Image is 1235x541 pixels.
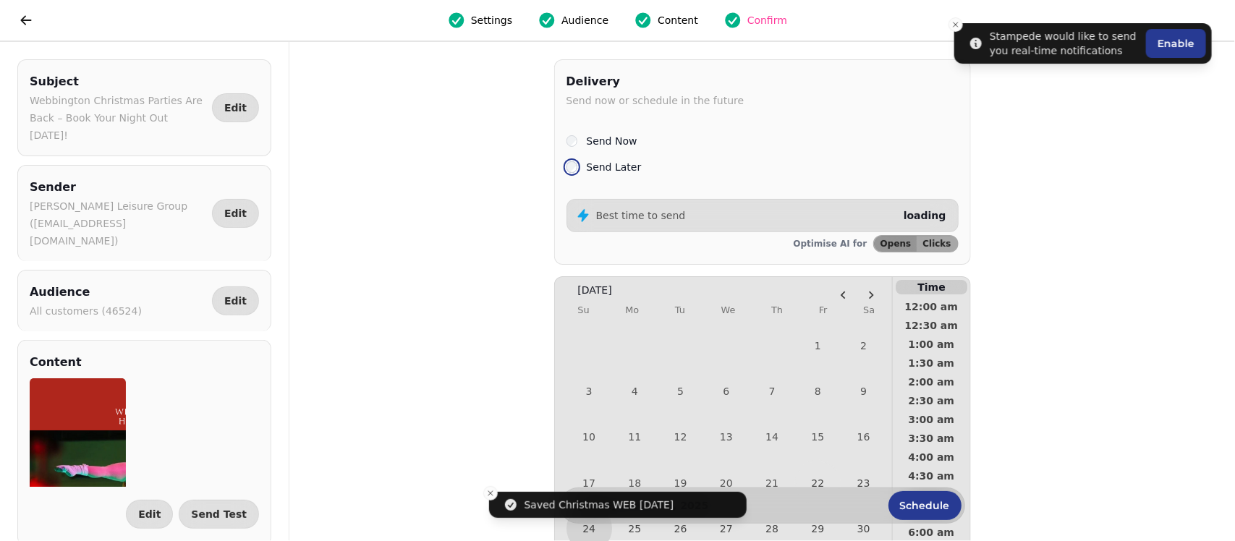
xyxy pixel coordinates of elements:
button: Monday, August 11th, 2025 [612,414,658,460]
span: Clicks [922,239,951,248]
button: 1:30 am [893,354,969,372]
label: Send Now [586,132,637,150]
button: Close toast [483,486,498,500]
span: 1:00 am [904,339,958,349]
button: Sunday, August 10th, 2025 [566,414,612,460]
button: 2:00 am [893,372,969,391]
span: 3:30 am [904,433,958,443]
button: Friday, August 1st, 2025 [795,323,841,368]
h2: Delivery [566,72,744,92]
button: Monday, August 18th, 2025 [612,460,658,506]
button: Opens [874,236,917,252]
span: Audience [561,13,608,27]
button: 3:00 am [893,410,969,429]
span: Edit [224,296,247,306]
th: Monday [625,297,639,323]
button: 5:00 am [893,485,969,504]
button: 2:30 am [893,391,969,410]
button: Monday, August 4th, 2025 [612,368,658,414]
button: Saturday, August 9th, 2025 [841,368,886,414]
p: Time [896,280,967,294]
button: Tuesday, August 12th, 2025 [658,414,703,460]
th: Thursday [771,297,783,323]
button: Edit [126,500,173,529]
button: 1:00 am [893,335,969,354]
button: 4:00 am [893,448,969,467]
button: Enable [1146,29,1206,58]
p: Best time to send [596,208,686,223]
h2: Subject [30,72,206,92]
th: Sunday [578,297,590,323]
h2: Audience [30,282,142,302]
button: Wednesday, August 6th, 2025 [703,368,749,414]
button: Thursday, August 14th, 2025 [750,414,795,460]
th: Wednesday [721,297,736,323]
button: Edit [212,199,259,228]
span: 2:00 am [904,377,958,387]
button: Friday, August 15th, 2025 [795,414,841,460]
p: Optimise AI for [794,238,867,250]
h2: Content [30,352,82,372]
span: Content [658,13,698,27]
button: 12:00 am [893,297,969,316]
th: Tuesday [675,297,685,323]
button: Clicks [917,236,957,252]
span: 1:30 am [904,358,958,368]
label: Send Later [586,158,641,176]
span: 6:00 am [904,527,958,537]
span: loading [904,210,946,221]
button: Saturday, August 16th, 2025 [841,414,886,460]
h2: Sender [30,177,206,197]
span: 12:00 am [904,302,958,312]
button: Thursday, August 7th, 2025 [750,368,795,414]
span: Edit [224,103,247,113]
p: Send now or schedule in the future [566,92,744,109]
span: Confirm [747,13,787,27]
span: Schedule [900,500,950,511]
span: Edit [138,509,161,519]
button: Edit [212,93,259,122]
div: Stampede would like to send you real-time notifications [990,29,1140,58]
button: Tuesday, August 19th, 2025 [658,460,703,506]
button: 4:30 am [893,467,969,485]
button: Go to the Next Month [859,283,883,307]
span: Edit [224,208,247,218]
p: [PERSON_NAME] Leisure Group ([EMAIL_ADDRESS][DOMAIN_NAME]) [30,197,206,250]
button: Saturday, August 2nd, 2025 [841,323,886,368]
button: Thursday, August 21st, 2025 [750,460,795,506]
span: Settings [471,13,512,27]
button: Sunday, August 3rd, 2025 [566,368,612,414]
span: 4:00 am [904,452,958,462]
span: 2:30 am [904,396,958,406]
span: Send Test [191,509,247,519]
p: All customers (46524) [30,302,142,320]
button: Wednesday, August 13th, 2025 [703,414,749,460]
button: Close toast [948,17,963,32]
button: Saturday, August 23rd, 2025 [841,460,886,506]
button: Go to the Previous Month [831,283,856,307]
span: Opens [880,239,912,248]
button: Wednesday, August 20th, 2025 [703,460,749,506]
button: Edit [212,286,259,315]
div: Saved Christmas WEB [DATE] [525,498,674,512]
button: Tuesday, August 5th, 2025 [658,368,703,414]
button: go back [12,6,41,35]
th: Friday [819,297,828,323]
span: 4:30 am [904,471,958,481]
button: Schedule [888,491,962,520]
p: Webbington Christmas Parties Are Back – Book Your Night Out [DATE]! [30,92,206,144]
button: 3:30 am [893,429,969,448]
span: 3:00 am [904,414,958,425]
span: 12:30 am [904,320,958,331]
button: Today, Friday, August 22nd, 2025 [797,461,839,504]
span: [DATE] [578,283,612,297]
button: 12:30 am [893,316,969,335]
button: Sunday, August 17th, 2025 [566,460,612,506]
button: Send Test [179,500,259,529]
button: Friday, August 8th, 2025 [795,368,841,414]
th: Saturday [863,297,875,323]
